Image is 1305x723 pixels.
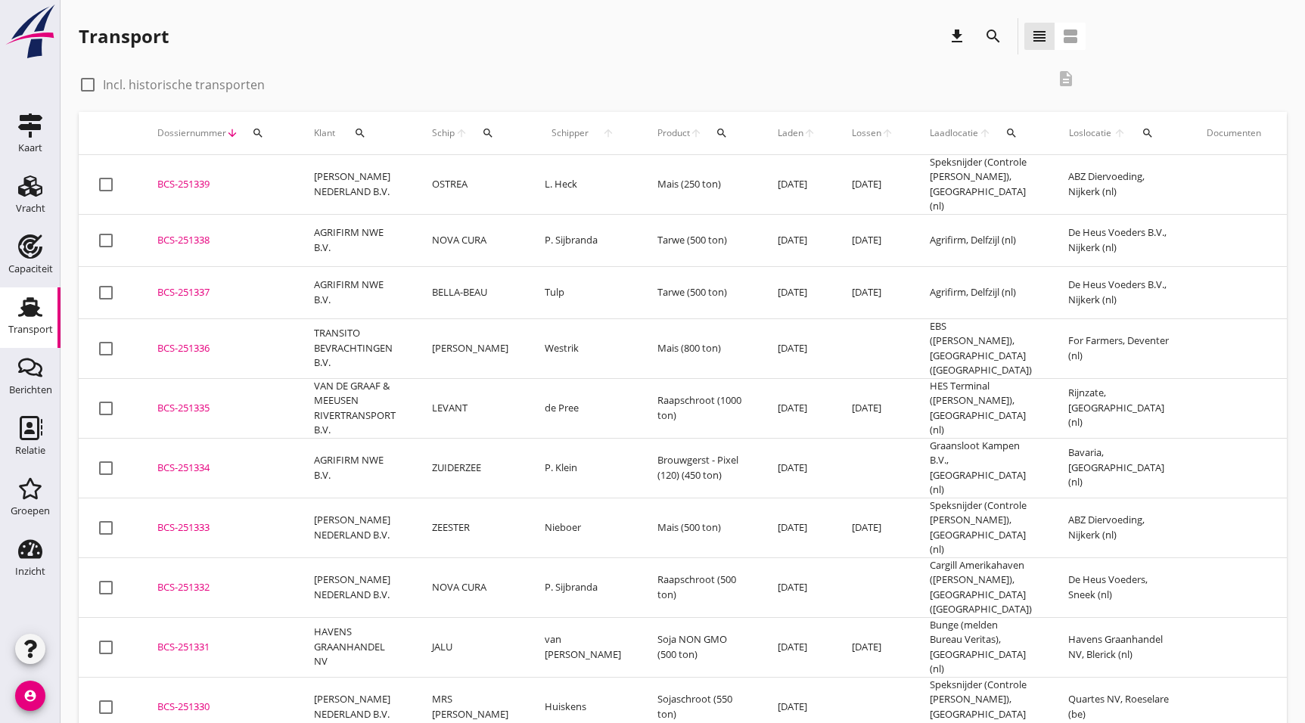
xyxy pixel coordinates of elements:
[912,214,1050,266] td: Agrifirm, Delfzijl (nl)
[639,557,760,617] td: Raapschroot (500 ton)
[912,155,1050,215] td: Speksnijder (Controle [PERSON_NAME]), [GEOGRAPHIC_DATA] (nl)
[432,126,455,140] span: Schip
[1050,378,1188,438] td: Rijnzate, [GEOGRAPHIC_DATA] (nl)
[1050,318,1188,378] td: For Farmers, Deventer (nl)
[639,155,760,215] td: Mais (250 ton)
[226,127,238,139] i: arrow_downward
[1142,127,1154,139] i: search
[1030,27,1049,45] i: view_headline
[157,640,278,655] div: BCS-251331
[716,127,728,139] i: search
[157,580,278,595] div: BCS-251332
[760,438,834,498] td: [DATE]
[930,126,979,140] span: Laadlocatie
[527,498,639,557] td: Nieboer
[157,520,278,535] div: BCS-251333
[834,214,912,266] td: [DATE]
[1005,127,1018,139] i: search
[1050,155,1188,215] td: ABZ Diervoeding, Nijkerk (nl)
[15,681,45,711] i: account_circle
[252,127,264,139] i: search
[16,203,45,213] div: Vracht
[1050,438,1188,498] td: Bavaria, [GEOGRAPHIC_DATA] (nl)
[414,617,527,677] td: JALU
[639,498,760,557] td: Mais (500 ton)
[9,385,52,395] div: Berichten
[15,566,45,576] div: Inzicht
[1050,266,1188,318] td: De Heus Voeders B.V., Nijkerk (nl)
[760,498,834,557] td: [DATE]
[639,266,760,318] td: Tarwe (500 ton)
[18,143,42,153] div: Kaart
[760,378,834,438] td: [DATE]
[455,127,468,139] i: arrow_upward
[1068,126,1113,140] span: Loslocatie
[912,617,1050,677] td: Bunge (melden Bureau Veritas), [GEOGRAPHIC_DATA] (nl)
[803,127,816,139] i: arrow_upward
[639,318,760,378] td: Mais (800 ton)
[414,498,527,557] td: ZEESTER
[296,378,414,438] td: VAN DE GRAAF & MEEUSEN RIVERTRANSPORT B.V.
[482,127,494,139] i: search
[157,126,226,140] span: Dossiernummer
[157,233,278,248] div: BCS-251338
[760,214,834,266] td: [DATE]
[414,318,527,378] td: [PERSON_NAME]
[1050,557,1188,617] td: De Heus Voeders, Sneek (nl)
[595,127,621,139] i: arrow_upward
[414,266,527,318] td: BELLA-BEAU
[3,4,57,60] img: logo-small.a267ee39.svg
[1061,27,1080,45] i: view_agenda
[157,700,278,715] div: BCS-251330
[527,557,639,617] td: P. Sijbranda
[1207,126,1261,140] div: Documenten
[103,77,265,92] label: Incl. historische transporten
[1050,617,1188,677] td: Havens Graanhandel NV, Blerick (nl)
[354,127,366,139] i: search
[15,445,45,455] div: Relatie
[1050,498,1188,557] td: ABZ Diervoeding, Nijkerk (nl)
[760,266,834,318] td: [DATE]
[834,378,912,438] td: [DATE]
[912,318,1050,378] td: EBS ([PERSON_NAME]), [GEOGRAPHIC_DATA] ([GEOGRAPHIC_DATA])
[11,506,50,516] div: Groepen
[912,378,1050,438] td: HES Terminal ([PERSON_NAME]), [GEOGRAPHIC_DATA] (nl)
[881,127,893,139] i: arrow_upward
[1050,214,1188,266] td: De Heus Voeders B.V., Nijkerk (nl)
[527,318,639,378] td: Westrik
[527,214,639,266] td: P. Sijbranda
[414,378,527,438] td: LEVANT
[296,438,414,498] td: AGRIFIRM NWE B.V.
[912,438,1050,498] td: Graansloot Kampen B.V., [GEOGRAPHIC_DATA] (nl)
[414,155,527,215] td: OSTREA
[157,401,278,416] div: BCS-251335
[527,378,639,438] td: de Pree
[527,617,639,677] td: van [PERSON_NAME]
[912,498,1050,557] td: Speksnijder (Controle [PERSON_NAME]), [GEOGRAPHIC_DATA] (nl)
[834,617,912,677] td: [DATE]
[527,155,639,215] td: L. Heck
[8,264,53,274] div: Capaciteit
[314,115,396,151] div: Klant
[1113,127,1127,139] i: arrow_upward
[296,155,414,215] td: [PERSON_NAME] NEDERLAND B.V.
[157,461,278,476] div: BCS-251334
[157,177,278,192] div: BCS-251339
[296,214,414,266] td: AGRIFIRM NWE B.V.
[414,557,527,617] td: NOVA CURA
[912,557,1050,617] td: Cargill Amerikahaven ([PERSON_NAME]), [GEOGRAPHIC_DATA] ([GEOGRAPHIC_DATA])
[760,155,834,215] td: [DATE]
[157,341,278,356] div: BCS-251336
[948,27,966,45] i: download
[778,126,803,140] span: Laden
[296,318,414,378] td: TRANSITO BEVRACHTINGEN B.V.
[79,24,169,48] div: Transport
[639,617,760,677] td: Soja NON GMO (500 ton)
[296,266,414,318] td: AGRIFIRM NWE B.V.
[414,438,527,498] td: ZUIDERZEE
[834,498,912,557] td: [DATE]
[639,378,760,438] td: Raapschroot (1000 ton)
[760,617,834,677] td: [DATE]
[296,498,414,557] td: [PERSON_NAME] NEDERLAND B.V.
[545,126,595,140] span: Schipper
